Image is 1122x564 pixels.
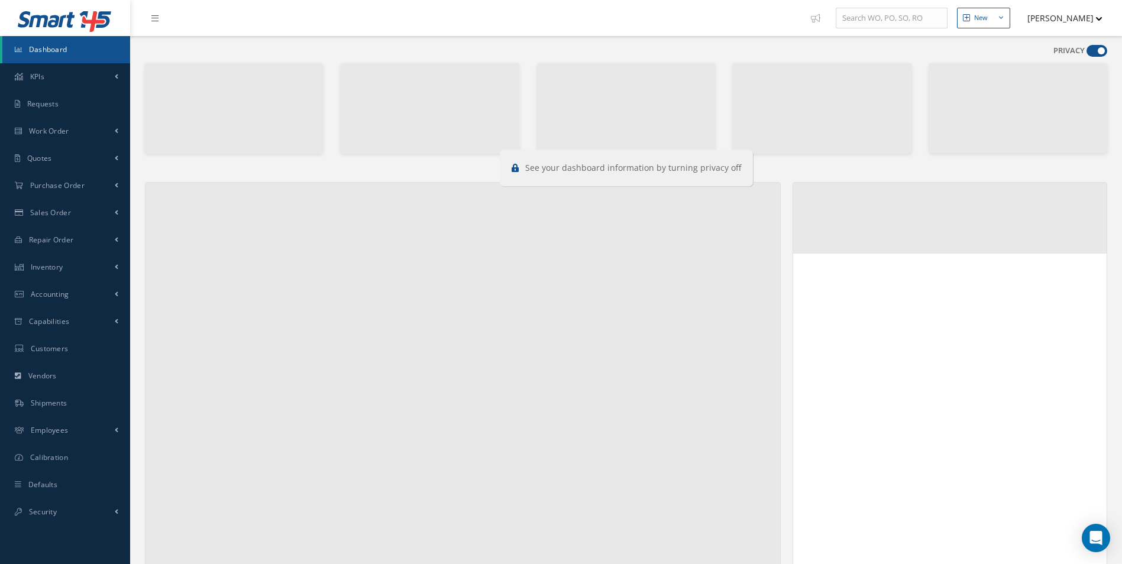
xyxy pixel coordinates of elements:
span: Quotes [27,153,52,163]
span: Vendors [28,371,57,381]
span: Customers [31,343,69,354]
span: Repair Order [29,235,74,245]
button: New [957,8,1010,28]
span: Security [29,507,57,517]
button: [PERSON_NAME] [1016,7,1102,30]
span: Dashboard [29,44,67,54]
span: Accounting [31,289,69,299]
span: Requests [27,99,59,109]
span: Purchase Order [30,180,85,190]
span: Defaults [28,479,57,490]
label: PRIVACY [1053,45,1085,57]
div: Open Intercom Messenger [1082,524,1110,552]
span: See your dashboard information by turning privacy off [525,162,741,173]
span: Inventory [31,262,63,272]
a: Dashboard [2,36,130,63]
span: Capabilities [29,316,70,326]
div: New [974,13,988,23]
span: Sales Order [30,208,71,218]
span: KPIs [30,72,44,82]
span: Calibration [30,452,68,462]
span: Shipments [31,398,67,408]
input: Search WO, PO, SO, RO [836,8,948,29]
span: Employees [31,425,69,435]
span: Work Order [29,126,69,136]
